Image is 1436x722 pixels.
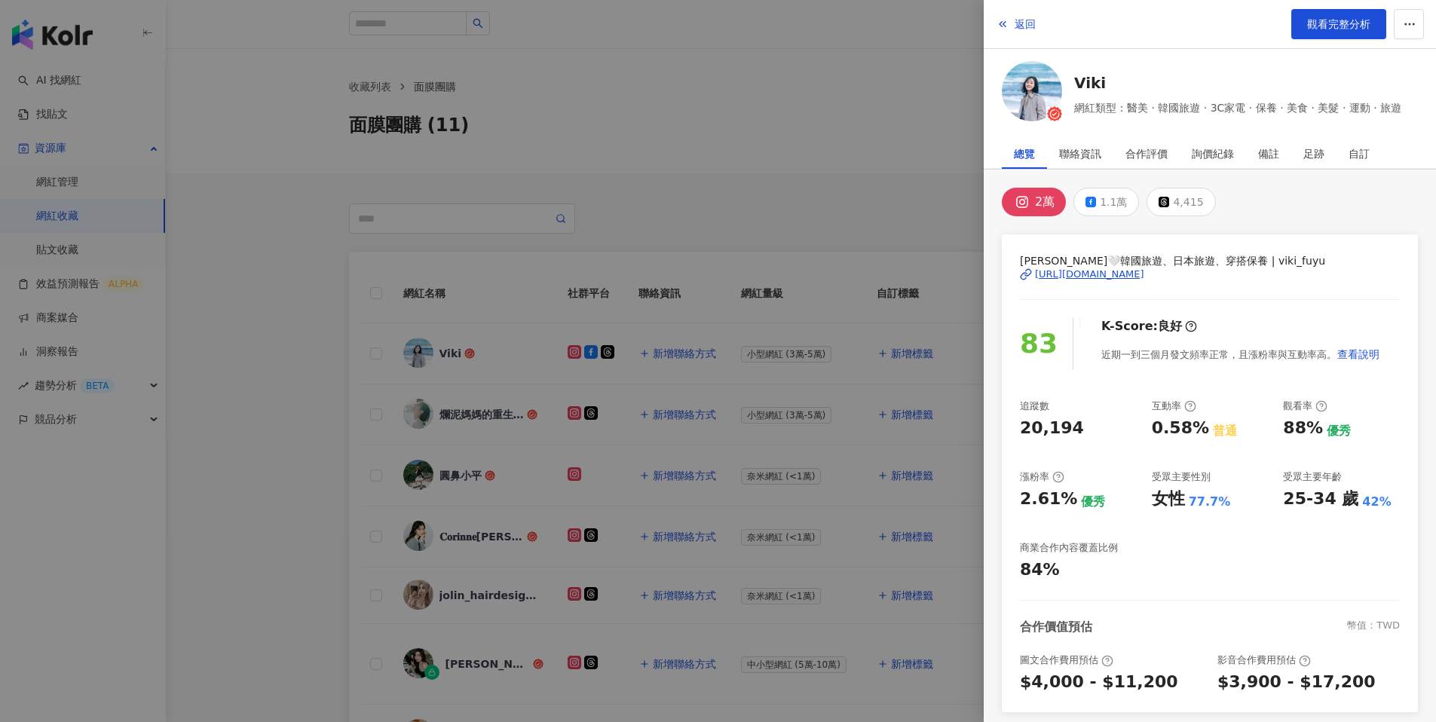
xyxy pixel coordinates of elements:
[1125,139,1168,169] div: 合作評價
[1074,99,1401,116] span: 網紅類型：醫美 · 韓國旅遊 · 3C家電 · 保養 · 美食 · 美髮 · 運動 · 旅遊
[1217,671,1376,694] div: $3,900 - $17,200
[1173,191,1203,213] div: 4,415
[1081,494,1105,510] div: 優秀
[1303,139,1324,169] div: 足跡
[1283,417,1323,440] div: 88%
[1101,318,1197,335] div: K-Score :
[1020,399,1049,413] div: 追蹤數
[1291,9,1386,39] a: 觀看完整分析
[1147,188,1215,216] button: 4,415
[1283,399,1327,413] div: 觀看率
[1152,470,1211,484] div: 受眾主要性別
[1152,399,1196,413] div: 互動率
[1327,423,1351,439] div: 優秀
[1002,61,1062,127] a: KOL Avatar
[1020,653,1113,667] div: 圖文合作費用預估
[1002,61,1062,121] img: KOL Avatar
[1035,268,1144,281] div: [URL][DOMAIN_NAME]
[1283,488,1358,511] div: 25-34 歲
[1020,417,1084,440] div: 20,194
[1059,139,1101,169] div: 聯絡資訊
[1020,488,1077,511] div: 2.61%
[1152,417,1209,440] div: 0.58%
[1020,671,1178,694] div: $4,000 - $11,200
[1349,139,1370,169] div: 自訂
[1002,188,1066,216] button: 2萬
[1020,268,1400,281] a: [URL][DOMAIN_NAME]
[1347,619,1400,635] div: 幣值：TWD
[1337,348,1379,360] span: 查看說明
[1152,488,1185,511] div: 女性
[1020,541,1118,555] div: 商業合作內容覆蓋比例
[1217,653,1311,667] div: 影音合作費用預估
[1015,18,1036,30] span: 返回
[1020,558,1060,582] div: 84%
[1020,252,1400,269] span: [PERSON_NAME]🤍韓國旅遊、日本旅遊、穿搭保養 | viki_fuyu
[1101,339,1380,369] div: 近期一到三個月發文頻率正常，且漲粉率與互動率高。
[1362,494,1391,510] div: 42%
[1014,139,1035,169] div: 總覽
[1283,470,1342,484] div: 受眾主要年齡
[1020,619,1092,635] div: 合作價值預估
[996,9,1036,39] button: 返回
[1336,339,1380,369] button: 查看說明
[1258,139,1279,169] div: 備註
[1073,188,1139,216] button: 1.1萬
[1192,139,1234,169] div: 詢價紀錄
[1020,470,1064,484] div: 漲粉率
[1100,191,1127,213] div: 1.1萬
[1035,191,1055,213] div: 2萬
[1213,423,1237,439] div: 普通
[1020,323,1058,366] div: 83
[1189,494,1231,510] div: 77.7%
[1307,18,1370,30] span: 觀看完整分析
[1074,72,1401,93] a: Viki
[1158,318,1182,335] div: 良好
